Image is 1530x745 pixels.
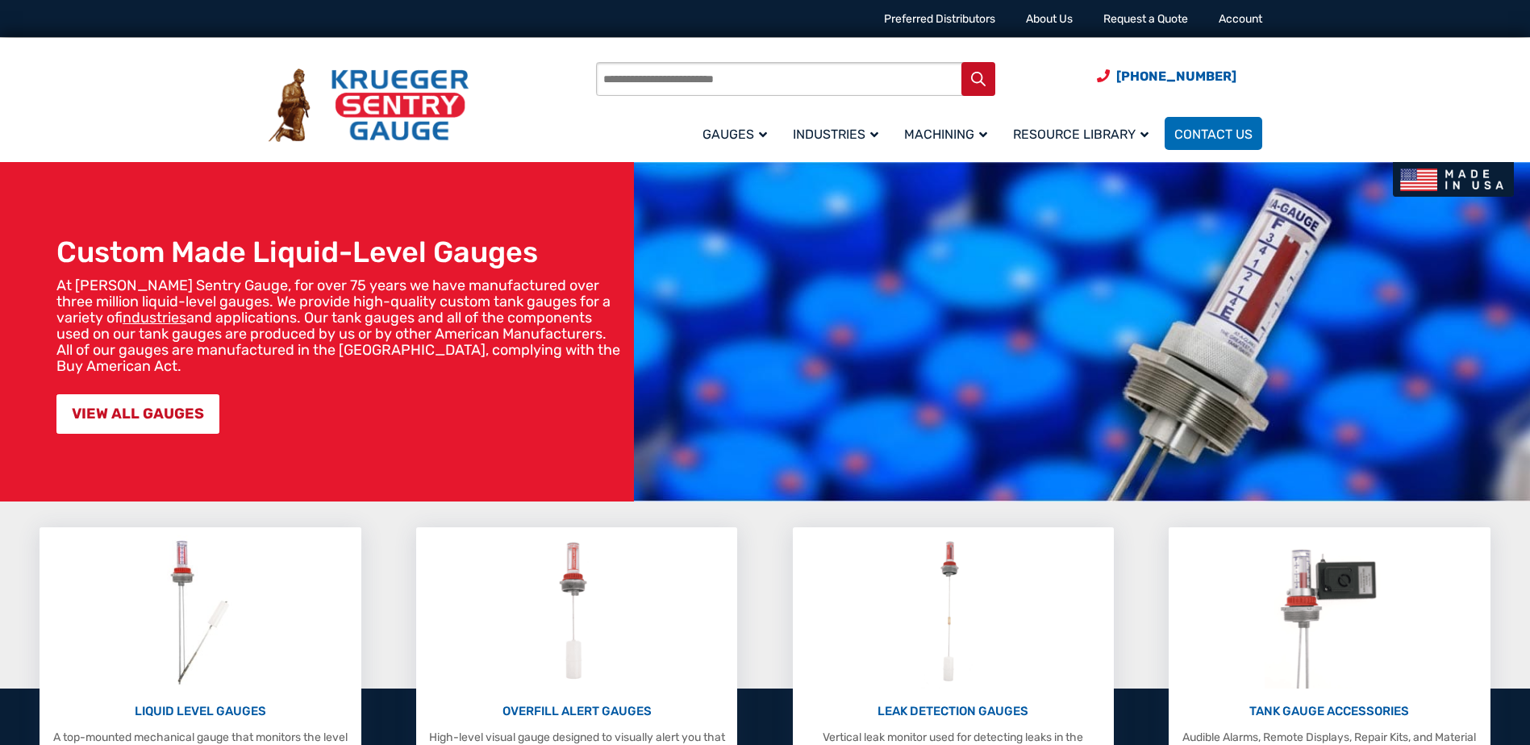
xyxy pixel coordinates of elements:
[1393,162,1514,197] img: Made In USA
[693,114,783,152] a: Gauges
[1013,127,1149,142] span: Resource Library
[56,235,626,269] h1: Custom Made Liquid-Level Gauges
[921,535,985,689] img: Leak Detection Gauges
[1003,114,1165,152] a: Resource Library
[541,535,613,689] img: Overfill Alert Gauges
[1026,12,1073,26] a: About Us
[904,127,987,142] span: Machining
[793,127,878,142] span: Industries
[1265,535,1395,689] img: Tank Gauge Accessories
[56,394,219,434] a: VIEW ALL GAUGES
[1174,127,1253,142] span: Contact Us
[48,702,352,721] p: LIQUID LEVEL GAUGES
[157,535,243,689] img: Liquid Level Gauges
[1165,117,1262,150] a: Contact Us
[1097,66,1236,86] a: Phone Number (920) 434-8860
[783,114,894,152] a: Industries
[894,114,1003,152] a: Machining
[269,69,469,143] img: Krueger Sentry Gauge
[884,12,995,26] a: Preferred Distributors
[1219,12,1262,26] a: Account
[1103,12,1188,26] a: Request a Quote
[56,277,626,374] p: At [PERSON_NAME] Sentry Gauge, for over 75 years we have manufactured over three million liquid-l...
[702,127,767,142] span: Gauges
[424,702,729,721] p: OVERFILL ALERT GAUGES
[801,702,1106,721] p: LEAK DETECTION GAUGES
[1116,69,1236,84] span: [PHONE_NUMBER]
[123,309,186,327] a: industries
[1177,702,1482,721] p: TANK GAUGE ACCESSORIES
